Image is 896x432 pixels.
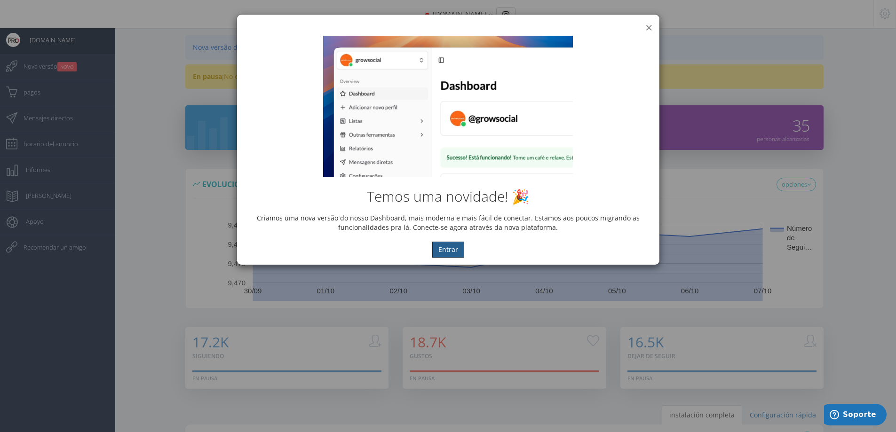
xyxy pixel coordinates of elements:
[432,242,464,258] button: Entrar
[824,404,887,427] iframe: Abre un widget desde donde se puede obtener más información
[323,36,572,177] img: New Dashboard
[244,213,652,232] p: Criamos uma nova versão do nosso Dashboard, mais moderna e mais fácil de conectar. Estamos aos po...
[244,189,652,204] h2: Temos uma novidade! 🎉
[645,21,652,34] button: ×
